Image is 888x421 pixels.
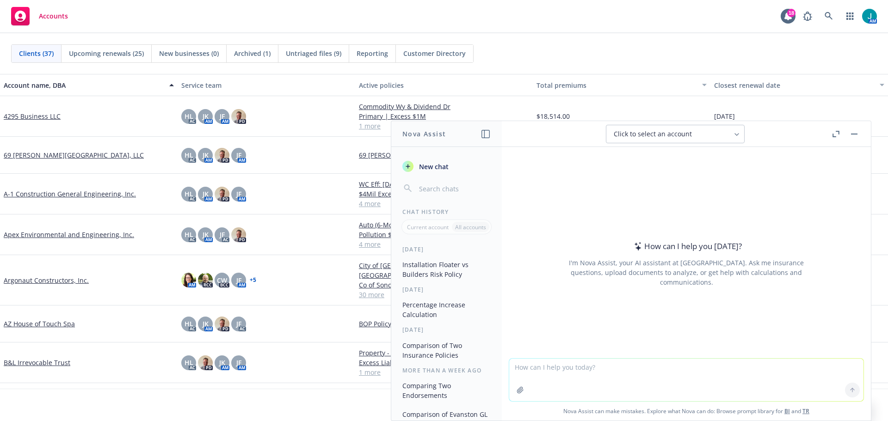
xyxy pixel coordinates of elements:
span: Untriaged files (9) [286,49,341,58]
a: 4 more [359,199,529,208]
span: Clients (37) [19,49,54,58]
button: Total premiums [533,74,710,96]
a: + 5 [250,277,256,283]
span: Reporting [357,49,388,58]
span: CW [217,275,227,285]
span: JK [203,189,209,199]
span: JF [236,319,241,329]
img: photo [231,109,246,124]
span: Customer Directory [403,49,466,58]
div: Active policies [359,80,529,90]
span: HL [185,319,193,329]
span: Nova Assist can make mistakes. Explore what Nova can do: Browse prompt library for and [506,402,867,421]
a: Apex Environmental and Engineering, Inc. [4,230,134,239]
span: HL [185,230,193,239]
a: WC Eff: [DATE] [359,179,529,189]
a: $4Mil Excess Liability [359,189,529,199]
a: Switch app [841,7,859,25]
a: 69 [PERSON_NAME][GEOGRAPHIC_DATA] Apts [359,150,529,160]
button: Installation Floater vs Builders Risk Policy [399,257,494,282]
button: Percentage Increase Calculation [399,297,494,322]
span: [DATE] [714,111,735,121]
span: HL [185,150,193,160]
img: photo [215,148,229,163]
a: AZ House of Touch Spa [4,319,75,329]
img: photo [231,227,246,242]
span: Accounts [39,12,68,20]
div: Closest renewal date [714,80,874,90]
img: photo [198,355,213,370]
div: 18 [787,9,795,17]
p: All accounts [455,223,486,231]
a: Pollution $1M/$5M (Annual Policy) [359,230,529,239]
div: Chat History [391,208,502,216]
span: HL [185,111,193,121]
img: photo [215,317,229,331]
a: City of [GEOGRAPHIC_DATA] - [PERSON_NAME] [GEOGRAPHIC_DATA] [359,261,529,280]
div: [DATE] [391,245,502,253]
div: More than a week ago [391,366,502,374]
a: Auto (6-Month Policy) [359,220,529,230]
div: I'm Nova Assist, your AI assistant at [GEOGRAPHIC_DATA]. Ask me insurance questions, upload docum... [556,258,816,287]
span: JK [203,230,209,239]
a: Property - CA Fair Plan Wrap Policy [359,348,529,358]
img: photo [181,273,196,287]
span: JK [203,150,209,160]
span: JF [236,189,241,199]
button: Comparing Two Endorsements [399,378,494,403]
a: 4 more [359,239,529,249]
a: Primary | Excess $1M [359,111,529,121]
span: New businesses (0) [159,49,219,58]
a: 4295 Business LLC [4,111,61,121]
p: Current account [407,223,449,231]
span: Click to select an account [614,129,692,139]
button: Closest renewal date [710,74,888,96]
a: A-1 Construction General Engineering, Inc. [4,189,136,199]
span: Upcoming renewals (25) [69,49,144,58]
a: 30 more [359,290,529,299]
span: $18,514.00 [536,111,570,121]
span: New chat [417,162,449,171]
h1: Nova Assist [402,129,446,139]
div: Account name, DBA [4,80,164,90]
img: photo [198,273,213,287]
a: BI [784,407,790,415]
span: JF [236,150,241,160]
a: TR [802,407,809,415]
a: Argonaut Constructors, Inc. [4,275,89,285]
span: JF [220,230,225,239]
div: Service team [181,80,351,90]
button: Active policies [355,74,533,96]
a: BOP Policy GL/BPP/XL/Cyber [359,319,529,329]
span: Archived (1) [234,49,271,58]
a: Accounts [7,3,72,29]
a: Report a Bug [798,7,817,25]
span: HL [185,358,193,367]
span: HL [185,189,193,199]
div: Total premiums [536,80,697,90]
a: 1 more [359,367,529,377]
button: Comparison of Two Insurance Policies [399,338,494,363]
div: [DATE] [391,286,502,293]
span: JK [203,319,209,329]
div: [DATE] [391,326,502,334]
img: photo [862,9,877,24]
span: JK [203,111,209,121]
a: Excess Liability - $3M [359,358,529,367]
button: New chat [399,158,494,175]
span: JK [219,358,225,367]
a: Co of Sonoma/Encroachment Permit [359,280,529,290]
a: B&L Irrevocable Trust [4,358,70,367]
a: Commodity Wy & Dividend Dr [359,102,529,111]
a: 1 more [359,121,529,131]
img: photo [215,187,229,201]
button: Click to select an account [606,125,745,143]
a: 69 [PERSON_NAME][GEOGRAPHIC_DATA], LLC [4,150,144,160]
a: Search [820,7,838,25]
span: JF [236,275,241,285]
span: JF [220,111,225,121]
input: Search chats [417,182,491,195]
span: JF [236,358,241,367]
div: How can I help you [DATE]? [631,240,742,252]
